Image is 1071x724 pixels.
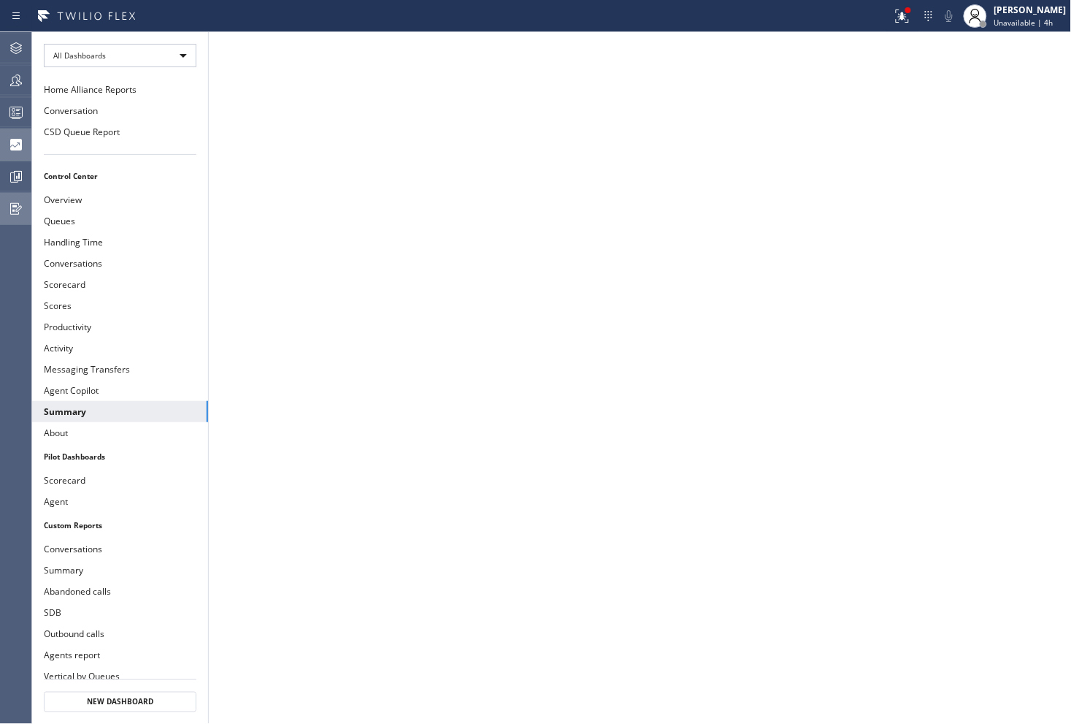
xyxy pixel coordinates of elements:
[32,516,208,535] li: Custom Reports
[32,189,208,210] button: Overview
[32,602,208,623] button: SDB
[939,6,959,26] button: Mute
[32,167,208,186] li: Control Center
[44,692,196,712] button: New Dashboard
[32,470,208,491] button: Scorecard
[994,4,1067,16] div: [PERSON_NAME]
[32,401,208,422] button: Summary
[32,100,208,121] button: Conversation
[32,560,208,581] button: Summary
[32,232,208,253] button: Handling Time
[994,18,1053,28] span: Unavailable | 4h
[32,491,208,512] button: Agent
[209,32,1071,724] iframe: dashboard_9f6bb337dffe
[32,338,208,359] button: Activity
[44,44,196,67] div: All Dashboards
[32,581,208,602] button: Abandoned calls
[32,316,208,338] button: Productivity
[32,666,208,687] button: Vertical by Queues
[32,121,208,142] button: CSD Queue Report
[32,359,208,380] button: Messaging Transfers
[32,274,208,295] button: Scorecard
[32,422,208,443] button: About
[32,210,208,232] button: Queues
[32,253,208,274] button: Conversations
[32,447,208,466] li: Pilot Dashboards
[32,295,208,316] button: Scores
[32,79,208,100] button: Home Alliance Reports
[32,644,208,666] button: Agents report
[32,538,208,560] button: Conversations
[32,623,208,644] button: Outbound calls
[32,380,208,401] button: Agent Copilot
